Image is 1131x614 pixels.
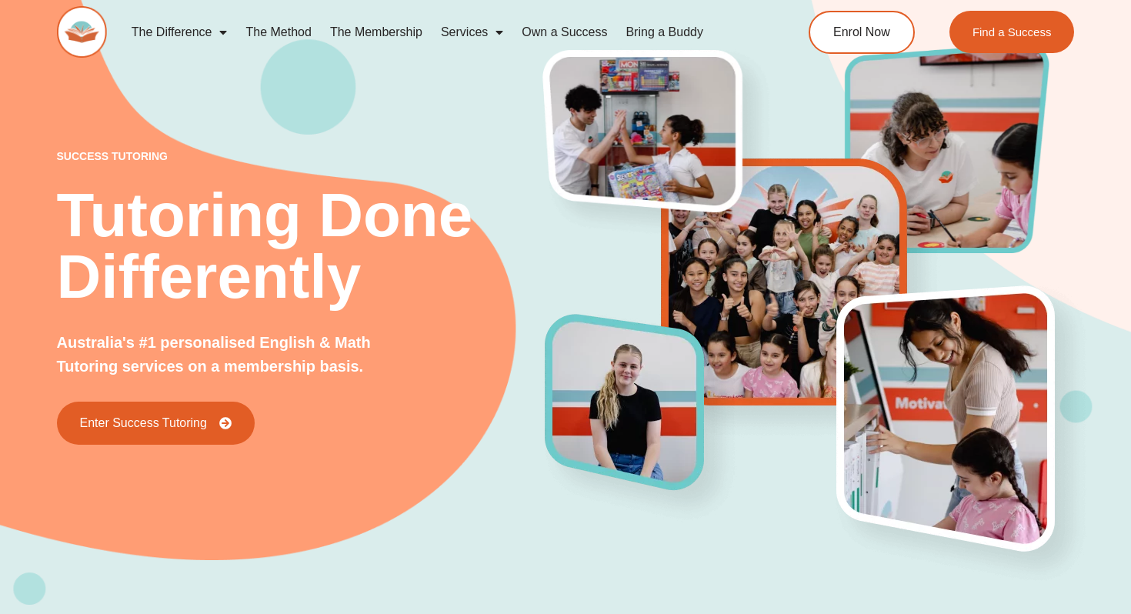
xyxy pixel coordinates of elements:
[973,26,1052,38] span: Find a Success
[57,151,545,162] p: success tutoring
[57,402,255,445] a: Enter Success Tutoring
[949,11,1075,53] a: Find a Success
[80,417,207,429] span: Enter Success Tutoring
[57,185,545,308] h2: Tutoring Done Differently
[809,11,915,54] a: Enrol Now
[122,15,751,50] nav: Menu
[432,15,512,50] a: Services
[321,15,432,50] a: The Membership
[833,26,890,38] span: Enrol Now
[57,331,414,379] p: Australia's #1 personalised English & Math Tutoring services on a membership basis.
[236,15,320,50] a: The Method
[616,15,712,50] a: Bring a Buddy
[122,15,237,50] a: The Difference
[512,15,616,50] a: Own a Success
